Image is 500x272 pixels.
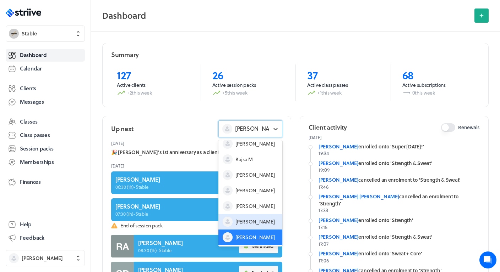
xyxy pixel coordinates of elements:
[307,89,379,97] p: +1 this week
[201,64,296,101] a: 26Active session packs+5this week
[6,232,85,244] button: Feedback
[235,156,253,163] span: Kajsa M
[105,64,201,101] a: 127Active clients+2this week
[10,110,132,119] p: Find an answer quickly
[11,83,131,97] button: New conversation
[319,250,358,257] a: [PERSON_NAME]
[212,89,284,97] p: +5 this week
[9,29,19,39] img: Stable
[319,233,358,240] a: [PERSON_NAME]
[20,145,53,152] span: Session packs
[111,160,282,171] header: [DATE]
[111,124,134,133] h2: Up next
[319,193,399,200] a: [PERSON_NAME] [PERSON_NAME]
[235,125,279,132] span: [PERSON_NAME]
[235,203,275,210] span: [PERSON_NAME]
[319,257,480,264] p: 17:06
[6,176,85,188] a: Finances
[20,221,32,228] span: Help
[11,47,131,70] h2: We're here to help. Ask us anything!
[391,64,486,101] a: 68Active subscriptions0this week
[6,115,85,128] a: Classes
[6,218,85,231] a: Help
[22,30,37,37] span: Stable
[319,233,480,240] div: enrolled onto 'Strength & Sweat'
[319,160,480,167] div: enrolled onto 'Strength & Sweat'
[479,251,496,268] iframe: gist-messenger-bubble-iframe
[20,85,36,92] span: Clients
[235,234,275,241] span: [PERSON_NAME]
[21,122,127,136] input: Search articles
[319,193,480,207] div: cancelled an enrolment to 'Strength'
[319,240,480,248] p: 17:07
[111,149,282,156] div: 🎉 [PERSON_NAME]'s 1st anniversary as a client
[319,150,480,157] p: 19:34
[120,222,282,229] span: End of session pack
[319,216,358,224] a: [PERSON_NAME]
[309,123,347,132] h2: Client activity
[111,137,282,149] header: [DATE]
[402,69,474,81] p: 68
[235,140,275,147] span: [PERSON_NAME]
[111,50,139,59] h2: Summary
[458,124,480,131] span: Renewals
[319,176,480,183] div: cancelled an enrolment to 'Strength & Sweat'
[102,8,470,23] h2: Dashboard
[319,159,358,167] a: [PERSON_NAME]
[6,156,85,169] a: Memberships
[20,118,38,125] span: Classes
[319,224,480,231] p: 17:15
[307,69,379,81] p: 37
[22,255,63,262] span: [PERSON_NAME]
[6,25,85,42] button: StableStable
[117,89,189,97] p: +2 this week
[319,217,480,224] div: enrolled onto 'Strength'
[319,183,480,191] p: 17:46
[307,81,379,89] p: Active class passes
[6,62,85,75] a: Calendar
[20,98,44,106] span: Messages
[6,250,85,266] button: [PERSON_NAME]
[6,142,85,155] a: Session packs
[319,166,480,174] p: 19:09
[235,218,275,225] span: [PERSON_NAME]
[46,87,85,92] span: New conversation
[20,51,47,59] span: Dashboard
[402,81,474,89] p: Active subscriptions
[117,81,189,89] p: Active clients
[11,34,131,46] h1: Hi [PERSON_NAME]
[117,69,189,81] p: 127
[20,234,44,242] span: Feedback
[319,143,480,150] div: enrolled onto 'Super [DATE]!'
[235,171,275,178] span: [PERSON_NAME]
[6,82,85,95] a: Clients
[20,158,54,166] span: Memberships
[402,89,474,97] p: 0 this week
[6,96,85,108] a: Messages
[212,81,284,89] p: Active session packs
[6,49,85,62] a: Dashboard
[212,69,284,81] p: 26
[309,135,480,140] p: [DATE]
[235,187,275,194] span: [PERSON_NAME]
[20,178,41,186] span: Finances
[319,143,358,150] a: [PERSON_NAME]
[20,65,42,72] span: Calendar
[20,131,50,139] span: Class passes
[319,250,480,257] div: enrolled onto 'Sweat + Core'
[319,176,358,183] a: [PERSON_NAME]
[6,129,85,142] a: Class passes
[319,207,480,214] p: 17:33
[295,64,391,101] a: 37Active class passes+1this week
[441,123,455,132] button: Renewals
